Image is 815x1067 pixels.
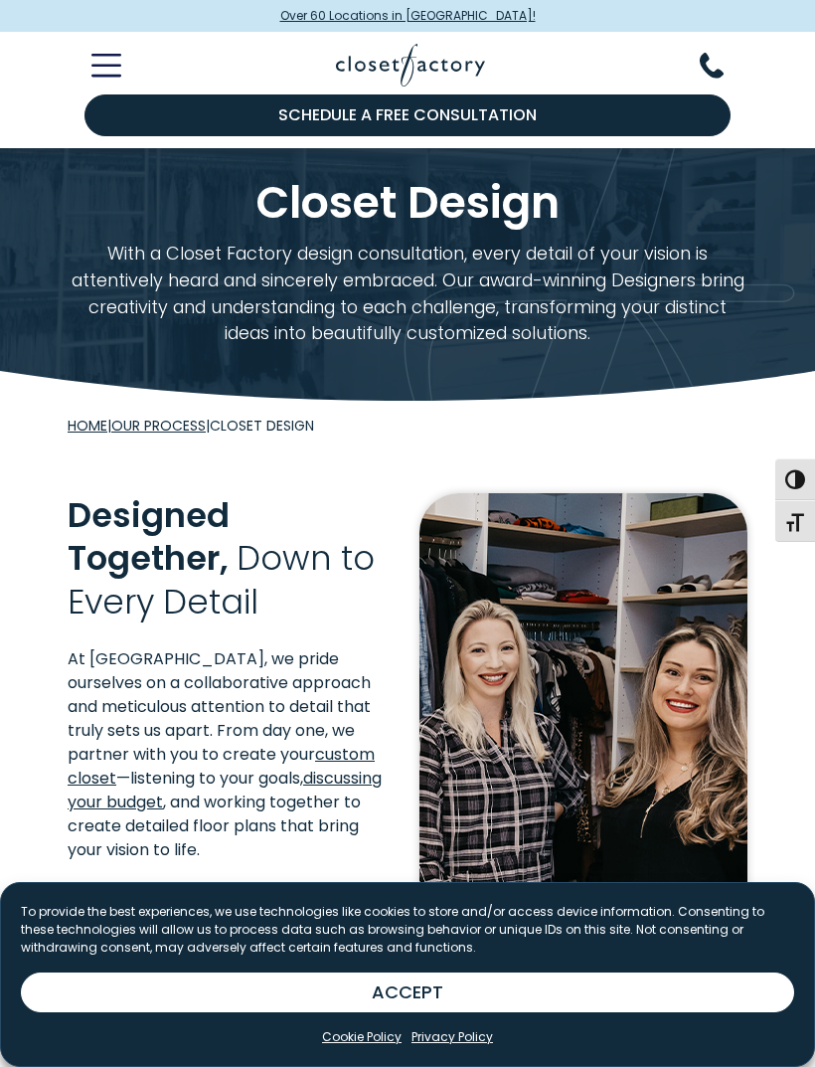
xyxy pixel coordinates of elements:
[68,535,375,625] span: Down to Every Detail
[280,7,536,25] span: Over 60 Locations in [GEOGRAPHIC_DATA]!
[411,1028,493,1046] a: Privacy Policy
[68,416,107,436] a: Home
[68,241,747,347] p: With a Closet Factory design consultation, every detail of your vision is attentively heard and s...
[68,416,314,436] span: | |
[68,54,121,78] button: Toggle Mobile Menu
[775,500,815,542] button: Toggle Font size
[68,878,396,1021] p: We take precise measurements of your space and carefully inventory every item you plan to store, ...
[111,416,206,436] a: Our Process
[68,180,747,225] h1: Closet Design
[336,44,485,87] img: Closet Factory Logo
[84,94,731,136] a: Schedule a Free Consultation
[68,767,382,813] a: discussing your budget
[775,458,815,500] button: Toggle High Contrast
[68,647,396,862] p: At [GEOGRAPHIC_DATA], we pride ourselves on a collaborative approach and meticulous attention to ...
[21,903,794,957] p: To provide the best experiences, we use technologies like cookies to store and/or access device i...
[68,743,375,790] a: custom closet
[210,416,314,436] span: Closet Design
[322,1028,402,1046] a: Cookie Policy
[700,53,747,79] button: Phone Number
[419,493,747,990] img: Closet Factory Designers in walk-in closet
[21,973,794,1012] button: ACCEPT
[68,491,230,582] span: Designed Together,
